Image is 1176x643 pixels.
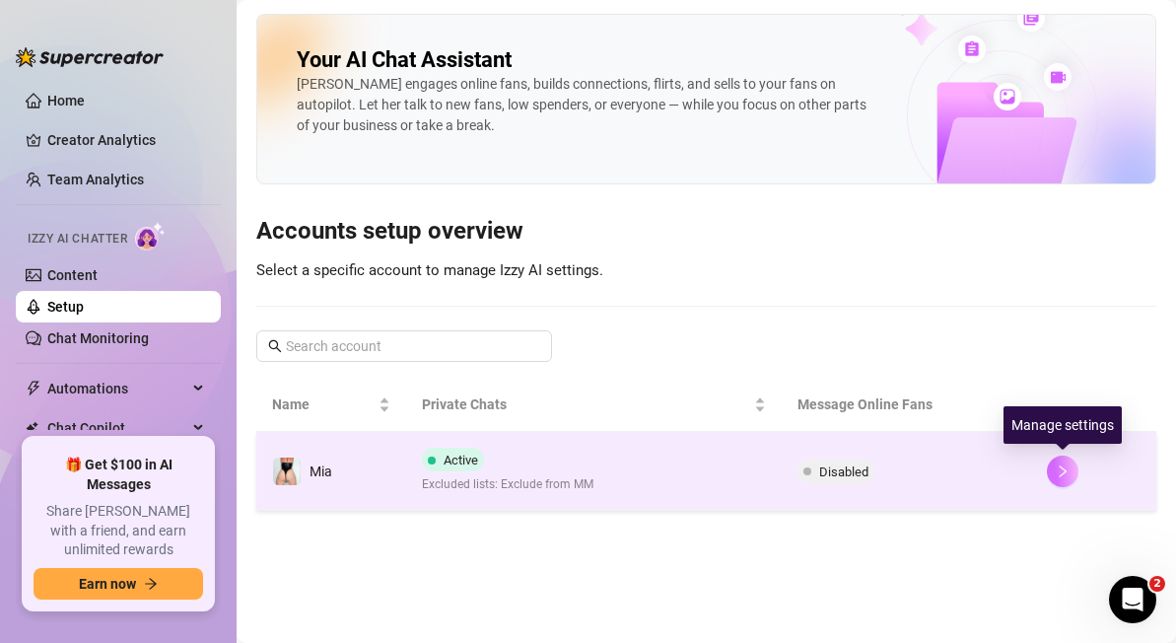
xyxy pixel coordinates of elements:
[28,230,127,249] span: Izzy AI Chatter
[1149,576,1165,592] span: 2
[47,373,187,404] span: Automations
[782,378,1032,432] th: Message Online Fans
[422,393,749,415] span: Private Chats
[297,74,870,136] div: [PERSON_NAME] engages online fans, builds connections, flirts, and sells to your fans on autopilo...
[16,47,164,67] img: logo-BBDzfeDw.svg
[819,464,868,479] span: Disabled
[1109,576,1156,623] iframe: Intercom live chat
[34,568,203,600] button: Earn nowarrow-right
[34,456,203,494] span: 🎁 Get $100 in AI Messages
[135,222,166,250] img: AI Chatter
[47,267,98,283] a: Content
[26,381,41,396] span: thunderbolt
[47,124,205,156] a: Creator Analytics
[47,412,187,444] span: Chat Copilot
[1047,456,1078,487] button: right
[1003,406,1122,444] div: Manage settings
[47,172,144,187] a: Team Analytics
[1056,464,1070,478] span: right
[47,93,85,108] a: Home
[256,216,1156,248] h3: Accounts setup overview
[79,576,136,592] span: Earn now
[144,577,158,591] span: arrow-right
[286,335,524,357] input: Search account
[47,330,149,346] a: Chat Monitoring
[26,421,38,435] img: Chat Copilot
[47,299,84,315] a: Setup
[406,378,781,432] th: Private Chats
[256,378,406,432] th: Name
[268,339,282,353] span: search
[256,261,603,279] span: Select a specific account to manage Izzy AI settings.
[422,475,593,494] span: Excluded lists: Exclude from MM
[272,393,375,415] span: Name
[34,502,203,560] span: Share [PERSON_NAME] with a friend, and earn unlimited rewards
[273,458,301,485] img: Mia
[444,453,478,467] span: Active
[297,46,512,74] h2: Your AI Chat Assistant
[310,464,332,479] span: Mia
